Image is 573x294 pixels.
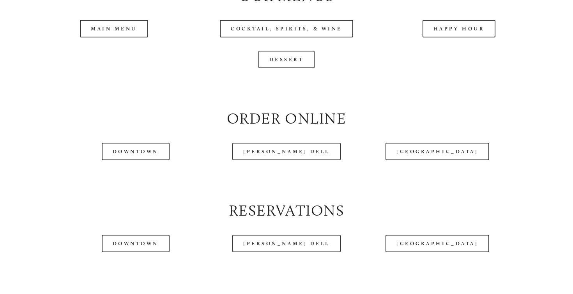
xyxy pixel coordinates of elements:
a: Downtown [102,235,170,252]
h2: Reservations [34,200,539,221]
a: Dessert [258,51,315,68]
a: [PERSON_NAME] Dell [232,235,341,252]
a: [GEOGRAPHIC_DATA] [386,143,489,160]
h2: Order Online [34,108,539,129]
a: [GEOGRAPHIC_DATA] [386,235,489,252]
a: [PERSON_NAME] Dell [232,143,341,160]
a: Downtown [102,143,170,160]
